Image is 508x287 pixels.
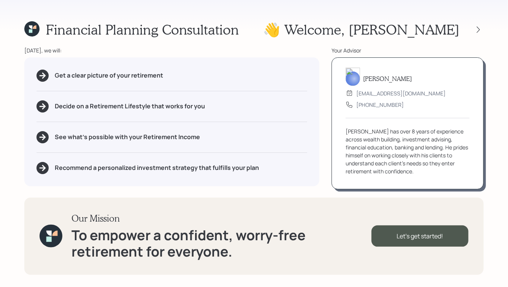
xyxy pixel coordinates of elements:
[55,72,163,79] h5: Get a clear picture of your retirement
[363,75,412,82] h5: [PERSON_NAME]
[346,68,360,86] img: james-distasi-headshot.png
[332,46,484,54] div: Your Advisor
[24,46,319,54] div: [DATE], we will:
[71,213,371,224] h3: Our Mission
[371,225,468,247] div: Let's get started!
[55,103,205,110] h5: Decide on a Retirement Lifestyle that works for you
[71,227,371,260] h1: To empower a confident, worry-free retirement for everyone.
[346,127,470,175] div: [PERSON_NAME] has over 8 years of experience across wealth building, investment advising, financi...
[356,89,446,97] div: [EMAIL_ADDRESS][DOMAIN_NAME]
[55,164,259,171] h5: Recommend a personalized investment strategy that fulfills your plan
[46,21,239,38] h1: Financial Planning Consultation
[55,133,200,141] h5: See what's possible with your Retirement Income
[356,101,404,109] div: [PHONE_NUMBER]
[263,21,459,38] h1: 👋 Welcome , [PERSON_NAME]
